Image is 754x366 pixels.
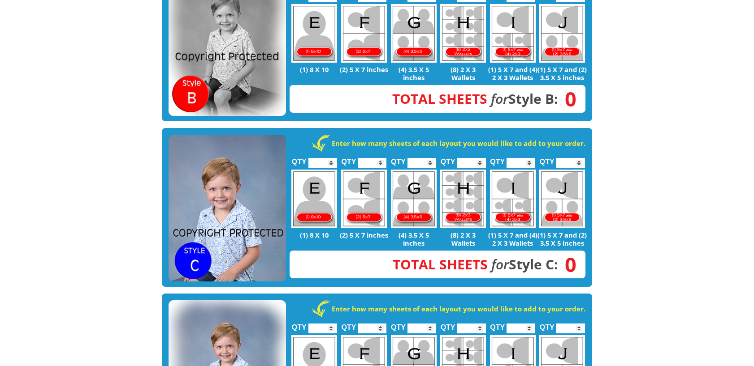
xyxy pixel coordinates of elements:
[332,304,585,313] strong: Enter how many sheets of each layout you would like to add to your order.
[290,65,339,73] p: (1) 8 X 10
[291,170,337,228] img: E
[441,148,455,170] label: QTY
[490,4,536,63] img: I
[490,170,536,228] img: I
[393,255,488,273] span: Total Sheets
[169,135,286,281] img: STYLE C
[392,89,487,108] span: Total Sheets
[341,170,387,228] img: F
[488,231,537,247] p: (1) 5 X 7 and (4) 2 X 3 Wallets
[339,65,389,73] p: (2) 5 X 7 inches
[537,231,587,247] p: (1) 5 X 7 and (2) 3.5 X 5 inches
[292,148,307,170] label: QTY
[537,65,587,81] p: (1) 5 X 7 and (2) 3.5 X 5 inches
[490,148,505,170] label: QTY
[540,148,555,170] label: QTY
[438,231,488,247] p: (8) 2 X 3 Wallets
[393,255,558,273] strong: Style C:
[540,314,555,336] label: QTY
[539,4,585,63] img: J
[441,314,455,336] label: QTY
[332,139,585,148] strong: Enter how many sheets of each layout you would like to add to your order.
[389,65,438,81] p: (4) 3.5 X 5 inches
[291,4,337,63] img: E
[391,4,437,63] img: G
[341,314,356,336] label: QTY
[292,314,307,336] label: QTY
[539,170,585,228] img: J
[290,231,339,239] p: (1) 8 X 10
[341,148,356,170] label: QTY
[392,89,558,108] strong: Style B:
[438,65,488,81] p: (8) 2 X 3 Wallets
[391,314,406,336] label: QTY
[339,231,389,239] p: (2) 5 X 7 inches
[440,170,486,228] img: H
[488,65,537,81] p: (1) 5 X 7 and (4) 2 X 3 Wallets
[558,94,576,104] span: 0
[491,255,509,273] em: for
[440,4,486,63] img: H
[490,314,505,336] label: QTY
[558,260,576,269] span: 0
[391,170,437,228] img: G
[341,4,387,63] img: F
[391,148,406,170] label: QTY
[389,231,438,247] p: (4) 3.5 X 5 inches
[491,89,508,108] em: for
